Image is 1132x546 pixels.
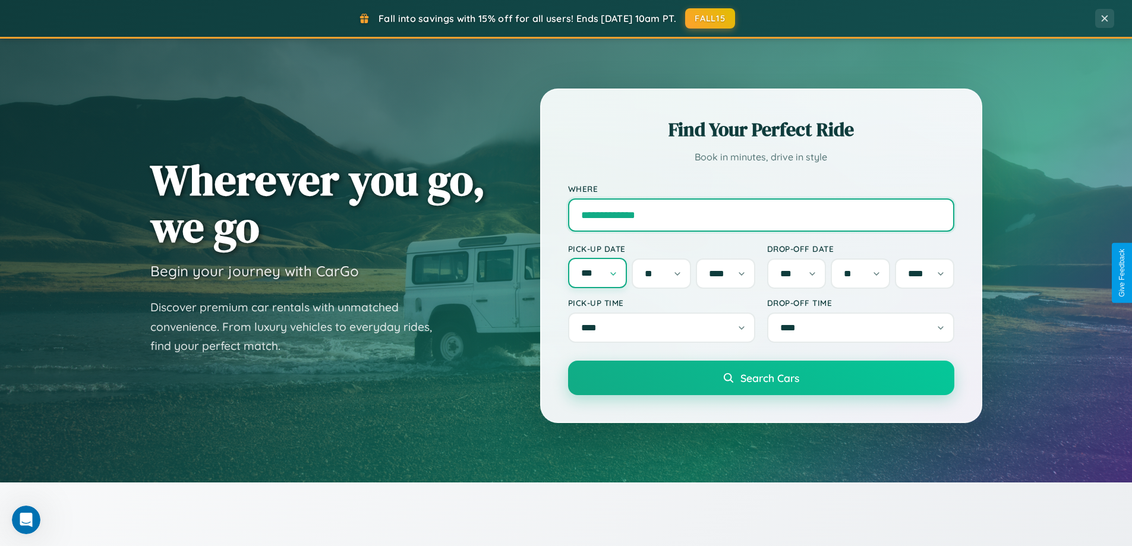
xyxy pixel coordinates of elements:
[767,244,954,254] label: Drop-off Date
[12,506,40,534] iframe: Intercom live chat
[568,149,954,166] p: Book in minutes, drive in style
[568,116,954,143] h2: Find Your Perfect Ride
[740,371,799,384] span: Search Cars
[150,262,359,280] h3: Begin your journey with CarGo
[685,8,735,29] button: FALL15
[767,298,954,308] label: Drop-off Time
[150,298,447,356] p: Discover premium car rentals with unmatched convenience. From luxury vehicles to everyday rides, ...
[568,244,755,254] label: Pick-up Date
[150,156,485,250] h1: Wherever you go, we go
[568,361,954,395] button: Search Cars
[568,298,755,308] label: Pick-up Time
[379,12,676,24] span: Fall into savings with 15% off for all users! Ends [DATE] 10am PT.
[1118,249,1126,297] div: Give Feedback
[568,184,954,194] label: Where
